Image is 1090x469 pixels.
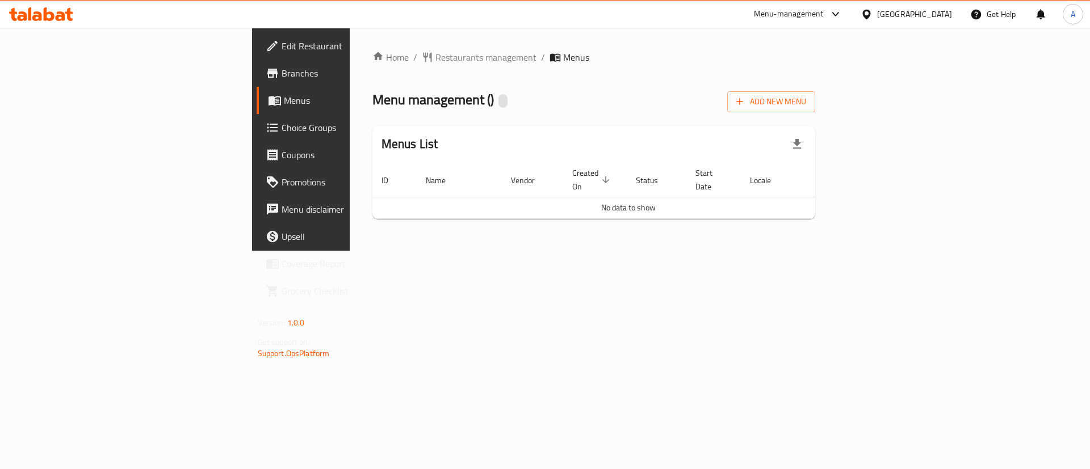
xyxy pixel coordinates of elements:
[435,50,536,64] span: Restaurants management
[1071,8,1075,20] span: A
[257,32,434,60] a: Edit Restaurant
[511,174,550,187] span: Vendor
[750,174,786,187] span: Locale
[783,130,811,158] div: Export file
[381,174,403,187] span: ID
[258,346,330,361] a: Support.OpsPlatform
[284,94,425,107] span: Menus
[877,8,952,20] div: [GEOGRAPHIC_DATA]
[282,121,425,134] span: Choice Groups
[282,202,425,216] span: Menu disclaimer
[541,50,545,64] li: /
[799,163,884,197] th: Actions
[257,223,434,250] a: Upsell
[695,166,727,193] span: Start Date
[257,141,434,168] a: Coupons
[257,60,434,87] a: Branches
[257,277,434,305] a: Grocery Checklist
[381,136,438,153] h2: Menus List
[258,315,286,330] span: Version:
[282,148,425,162] span: Coupons
[282,66,425,80] span: Branches
[282,230,425,243] span: Upsell
[258,335,310,349] span: Get support on:
[636,174,673,187] span: Status
[257,114,434,141] a: Choice Groups
[372,50,816,64] nav: breadcrumb
[282,39,425,53] span: Edit Restaurant
[572,166,613,193] span: Created On
[736,95,806,109] span: Add New Menu
[282,257,425,271] span: Coverage Report
[257,196,434,223] a: Menu disclaimer
[257,87,434,114] a: Menus
[422,50,536,64] a: Restaurants management
[563,50,589,64] span: Menus
[601,200,656,215] span: No data to show
[426,174,460,187] span: Name
[257,168,434,196] a: Promotions
[287,315,305,330] span: 1.0.0
[754,7,824,21] div: Menu-management
[727,91,815,112] button: Add New Menu
[257,250,434,277] a: Coverage Report
[372,87,494,112] span: Menu management ( )
[372,163,884,219] table: enhanced table
[282,175,425,189] span: Promotions
[282,284,425,298] span: Grocery Checklist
